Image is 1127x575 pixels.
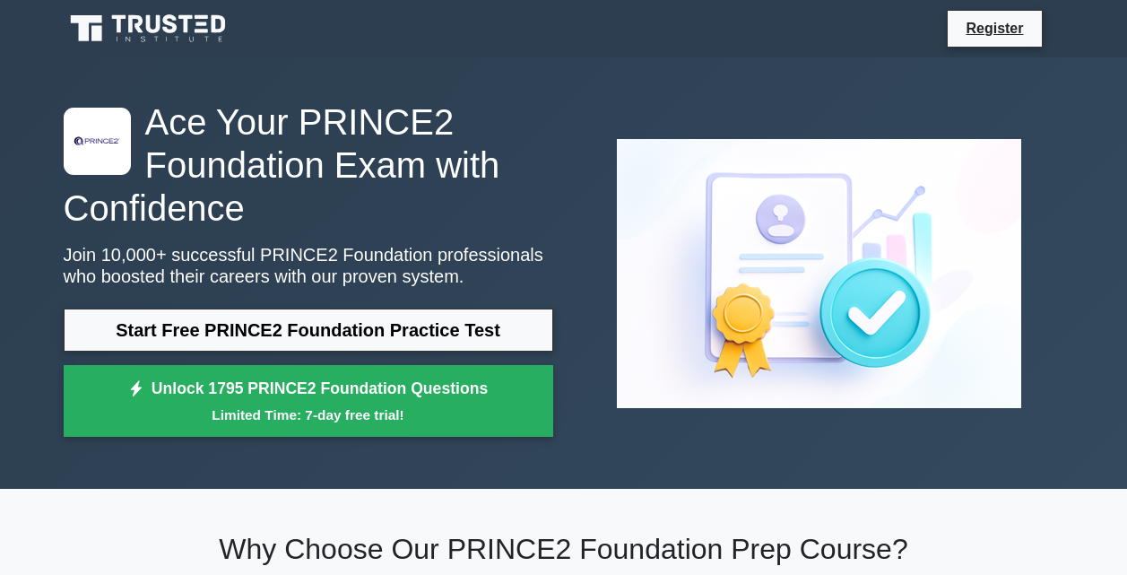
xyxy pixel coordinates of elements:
[64,532,1064,566] h2: Why Choose Our PRINCE2 Foundation Prep Course?
[64,365,553,437] a: Unlock 1795 PRINCE2 Foundation QuestionsLimited Time: 7-day free trial!
[64,100,553,230] h1: Ace Your PRINCE2 Foundation Exam with Confidence
[955,17,1034,39] a: Register
[64,309,553,352] a: Start Free PRINCE2 Foundation Practice Test
[64,244,553,287] p: Join 10,000+ successful PRINCE2 Foundation professionals who boosted their careers with our prove...
[603,125,1036,423] img: PRINCE2 Foundation Preview
[86,405,531,425] small: Limited Time: 7-day free trial!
